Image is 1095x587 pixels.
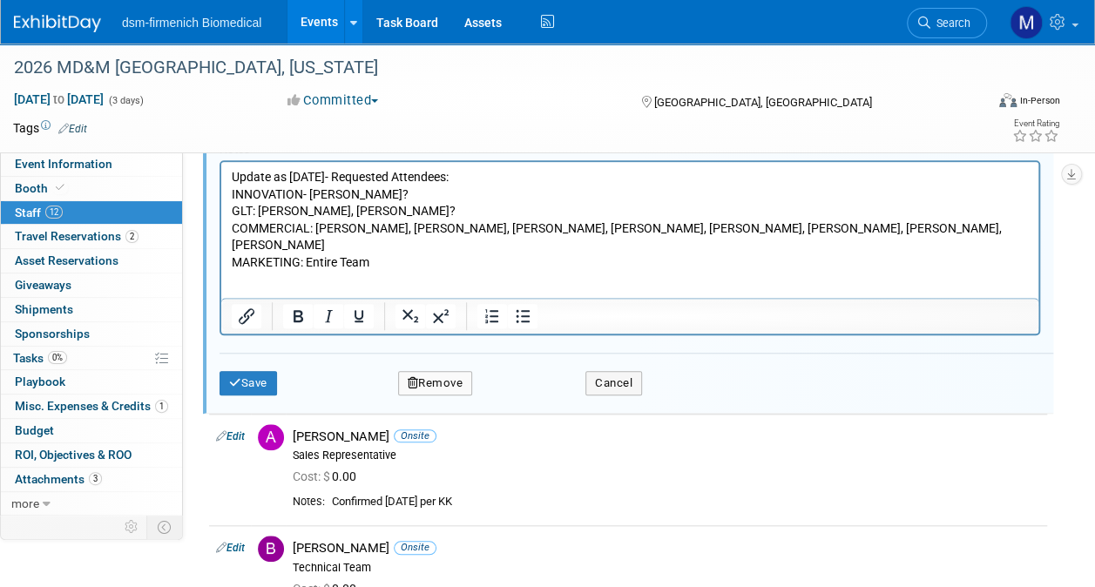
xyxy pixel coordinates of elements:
[395,304,425,328] button: Subscript
[394,541,436,554] span: Onsite
[293,469,332,483] span: Cost: $
[585,371,642,395] button: Cancel
[344,304,374,328] button: Underline
[221,162,1038,298] iframe: Rich Text Area
[1019,94,1060,107] div: In-Person
[125,230,139,243] span: 2
[15,423,54,437] span: Budget
[398,371,473,395] button: Remove
[1,322,182,346] a: Sponsorships
[15,229,139,243] span: Travel Reservations
[1,225,182,248] a: Travel Reservations2
[394,429,436,442] span: Onsite
[15,278,71,292] span: Giveaways
[216,430,245,442] a: Edit
[220,371,277,395] button: Save
[1,273,182,297] a: Giveaways
[283,304,313,328] button: Bold
[1,201,182,225] a: Staff12
[477,304,507,328] button: Numbered list
[15,157,112,171] span: Event Information
[14,15,101,32] img: ExhibitDay
[15,181,68,195] span: Booth
[89,472,102,485] span: 3
[147,516,183,538] td: Toggle Event Tabs
[258,424,284,450] img: A.jpg
[15,399,168,413] span: Misc. Expenses & Credits
[258,536,284,562] img: B.jpg
[999,93,1017,107] img: Format-Inperson.png
[907,8,987,38] a: Search
[314,304,343,328] button: Italic
[1,177,182,200] a: Booth
[293,449,1040,462] div: Sales Representative
[122,16,261,30] span: dsm-firmenich Biomedical
[1,370,182,394] a: Playbook
[1,395,182,418] a: Misc. Expenses & Credits1
[332,495,1040,509] div: Confirmed [DATE] per KK
[48,351,67,364] span: 0%
[13,91,105,107] span: [DATE] [DATE]
[15,448,132,462] span: ROI, Objectives & ROO
[15,302,73,316] span: Shipments
[908,91,1060,117] div: Event Format
[1,298,182,321] a: Shipments
[1,249,182,273] a: Asset Reservations
[232,304,261,328] button: Insert/edit link
[13,351,67,365] span: Tasks
[56,183,64,192] i: Booth reservation complete
[155,400,168,413] span: 1
[58,123,87,135] a: Edit
[117,516,147,538] td: Personalize Event Tab Strip
[11,496,39,510] span: more
[293,540,1040,557] div: [PERSON_NAME]
[426,304,456,328] button: Superscript
[15,253,118,267] span: Asset Reservations
[15,374,65,388] span: Playbook
[1012,119,1059,128] div: Event Rating
[51,92,67,106] span: to
[15,472,102,486] span: Attachments
[281,91,385,110] button: Committed
[1,419,182,442] a: Budget
[45,206,63,219] span: 12
[1,468,182,491] a: Attachments3
[13,119,87,137] td: Tags
[293,495,325,509] div: Notes:
[654,96,872,109] span: [GEOGRAPHIC_DATA], [GEOGRAPHIC_DATA]
[15,206,63,219] span: Staff
[293,561,1040,575] div: Technical Team
[216,542,245,554] a: Edit
[8,52,970,84] div: 2026 MD&M [GEOGRAPHIC_DATA], [US_STATE]
[1,492,182,516] a: more
[1,152,182,176] a: Event Information
[107,95,144,106] span: (3 days)
[930,17,970,30] span: Search
[1010,6,1043,39] img: Melanie Davison
[1,443,182,467] a: ROI, Objectives & ROO
[15,327,90,341] span: Sponsorships
[1,347,182,370] a: Tasks0%
[293,469,363,483] span: 0.00
[508,304,537,328] button: Bullet list
[293,428,1040,445] div: [PERSON_NAME]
